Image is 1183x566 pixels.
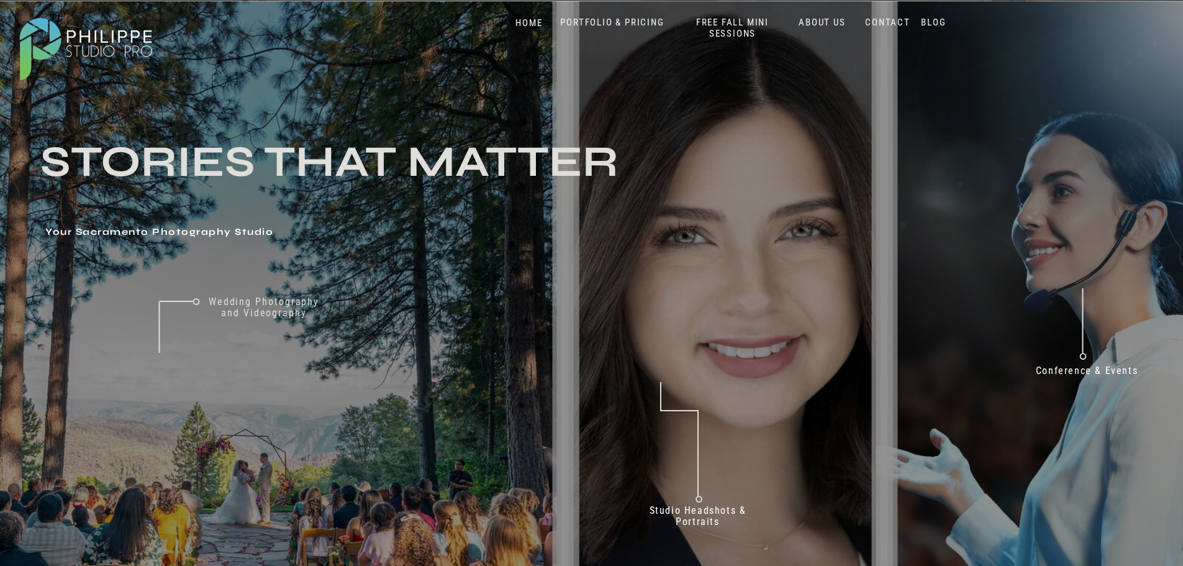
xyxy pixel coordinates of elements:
a: ABOUT US [796,17,849,29]
a: HOME [503,17,556,29]
a: FREE FALL MINI SESSIONS [681,17,784,40]
h3: Stories that Matter [40,142,661,218]
a: CONTACT [863,17,913,29]
a: Conference & Events [1027,365,1146,382]
a: BLOG [918,17,950,29]
a: Wedding Photography and Videography [199,296,329,330]
a: Studio Headshots & Portraits [635,505,761,532]
p: 70+ 5 Star reviews on Google & Yelp [717,463,884,496]
a: PORTFOLIO & PRICING [556,17,669,29]
h2: Don't just take our word for it [609,298,968,418]
h1: Your Sacramento Photography Studio [45,227,507,239]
